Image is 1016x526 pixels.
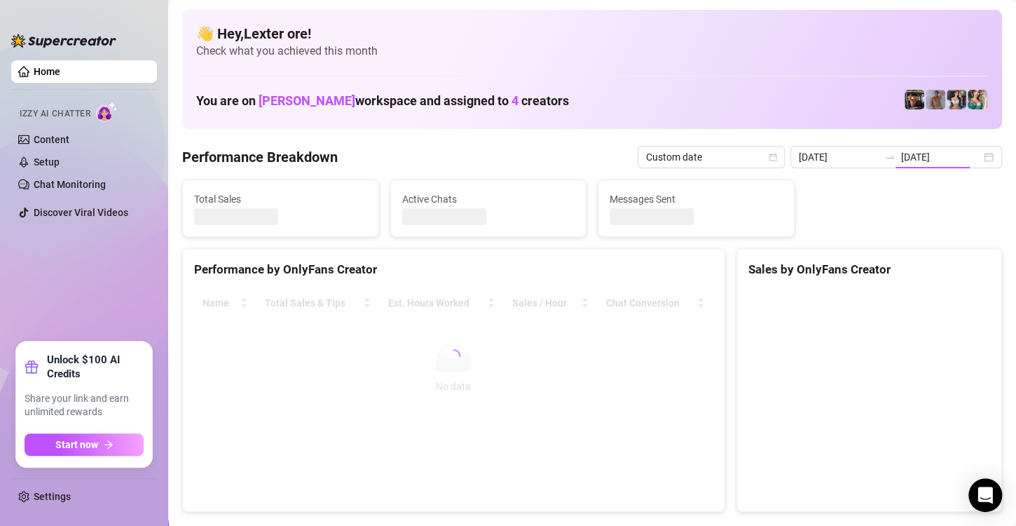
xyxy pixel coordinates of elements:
[968,90,987,109] img: Zaddy
[34,66,60,77] a: Home
[34,179,106,190] a: Chat Monitoring
[20,107,90,121] span: Izzy AI Chatter
[259,93,355,108] span: [PERSON_NAME]
[968,478,1002,512] div: Open Intercom Messenger
[25,392,144,419] span: Share your link and earn unlimited rewards
[34,491,71,502] a: Settings
[11,34,116,48] img: logo-BBDzfeDw.svg
[47,353,144,381] strong: Unlock $100 AI Credits
[646,147,776,168] span: Custom date
[96,102,118,122] img: AI Chatter
[55,439,98,450] span: Start now
[34,207,128,218] a: Discover Viral Videos
[34,134,69,145] a: Content
[25,360,39,374] span: gift
[444,346,462,365] span: loading
[799,149,879,165] input: Start date
[926,90,945,109] img: Joey
[769,153,777,161] span: calendar
[25,433,144,456] button: Start nowarrow-right
[182,147,338,167] h4: Performance Breakdown
[884,151,895,163] span: to
[34,156,60,168] a: Setup
[194,260,713,279] div: Performance by OnlyFans Creator
[610,191,783,207] span: Messages Sent
[196,24,988,43] h4: 👋 Hey, Lexter ore !
[947,90,966,109] img: Katy
[748,260,990,279] div: Sales by OnlyFans Creator
[104,440,114,450] span: arrow-right
[196,93,569,109] h1: You are on workspace and assigned to creators
[905,90,924,109] img: Nathan
[512,93,519,108] span: 4
[196,43,988,59] span: Check what you achieved this month
[901,149,981,165] input: End date
[194,191,367,207] span: Total Sales
[884,151,895,163] span: swap-right
[402,191,575,207] span: Active Chats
